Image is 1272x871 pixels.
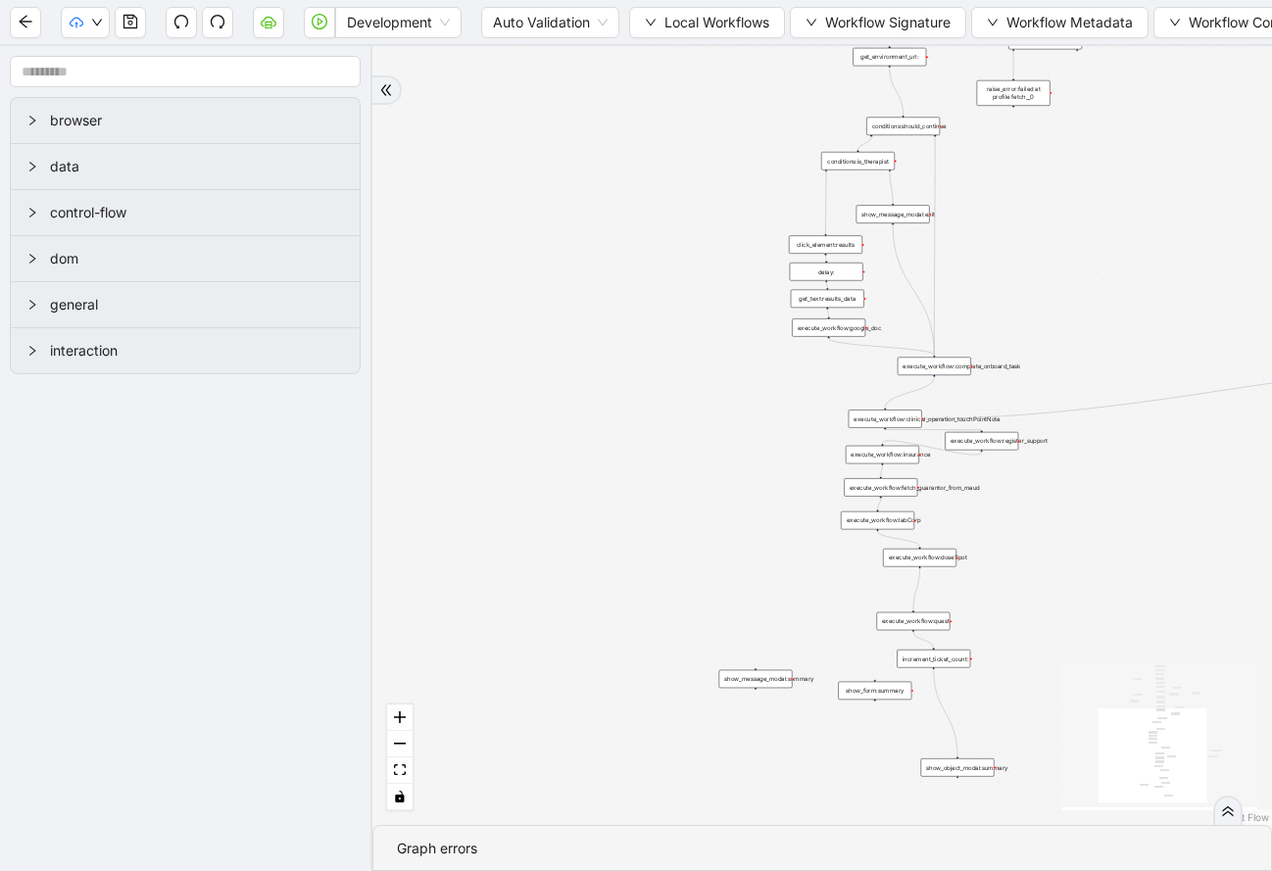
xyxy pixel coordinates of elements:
[26,253,38,265] span: right
[821,152,895,170] div: conditions:is_therapist
[50,156,344,177] span: data
[898,357,971,375] div: execute_workflow:complete_onboard_task
[897,650,970,668] div: increment_ticket_count:
[122,14,138,29] span: save
[210,14,225,29] span: redo
[849,410,922,428] div: execute_workflow:clinical_operation_touchPointNote
[789,235,862,254] div: click_element:results
[61,7,110,38] button: cloud-uploaddown
[26,161,38,172] span: right
[846,446,919,464] div: execute_workflow:insurance
[50,110,344,131] span: browser
[493,8,608,37] span: Auto Validation
[11,190,360,235] div: control-flow
[869,707,882,720] span: plus-circle
[18,14,33,29] span: arrow-left
[11,328,360,373] div: interaction
[934,669,957,756] g: Edge from increment_ticket_count: to show_object_modal:summary
[50,202,344,223] span: control-flow
[253,7,284,38] button: cloud-server
[838,682,911,701] div: show_form:summaryplus-circle
[379,83,393,97] span: double-right
[750,696,762,708] span: plus-circle
[387,704,413,731] button: zoom in
[876,612,950,631] div: execute_workflow:quest
[841,511,914,530] div: execute_workflow:labCorp
[202,7,233,38] button: redo
[866,118,940,135] div: conditions:should_continue
[1007,113,1020,125] span: plus-circle
[987,17,999,28] span: down
[166,7,197,38] button: undo
[853,48,926,67] div: get_environment_url:
[70,16,83,29] span: cloud-upload
[11,144,360,189] div: data
[883,549,956,567] div: execute_workflow:doseSpot
[844,478,917,497] div: execute_workflow:fetch_guarantor_from_maud
[26,345,38,357] span: right
[1008,31,1082,50] div: luminai_server_request:track_workflow__2plus-circle
[856,205,930,223] div: show_message_modal:exit
[790,263,863,281] div: delay:
[934,137,935,356] g: Edge from conditions:should_continue to execute_workflow:complete_onboard_task
[629,7,785,38] button: downLocal Workflows
[664,12,769,33] span: Local Workflows
[792,318,865,337] div: execute_workflow:google_doc
[115,7,146,38] button: save
[11,236,360,281] div: dom
[878,498,881,508] g: Edge from execute_workflow:fetch_guarantor_from_maud to execute_workflow:labCorp
[387,757,413,784] button: fit view
[387,731,413,757] button: zoom out
[857,137,871,150] g: Edge from conditions:should_continue to conditions:is_therapist
[838,682,911,701] div: show_form:summary
[829,338,935,355] g: Edge from execute_workflow:google_doc to execute_workflow:complete_onboard_task
[304,7,335,38] button: play-circle
[913,568,920,610] g: Edge from execute_workflow:doseSpot to execute_workflow:quest
[11,98,360,143] div: browser
[977,80,1051,106] div: raise_error:failed at profile fetch__0
[945,432,1018,451] div: execute_workflow:register_support
[882,441,981,455] g: Edge from execute_workflow:register_support to execute_workflow:insurance
[1169,17,1181,28] span: down
[261,14,276,29] span: cloud-server
[791,290,864,309] div: get_text:results_data
[1006,12,1133,33] span: Workflow Metadata
[1071,57,1084,70] span: plus-circle
[173,14,189,29] span: undo
[827,310,828,316] g: Edge from get_text:results_data to execute_workflow:google_doc
[878,531,920,547] g: Edge from execute_workflow:labCorp to execute_workflow:doseSpot
[347,8,450,37] span: Development
[825,12,951,33] span: Workflow Signature
[890,171,893,203] g: Edge from conditions:is_therapist to show_message_modal:exit
[893,225,934,356] g: Edge from show_message_modal:exit to execute_workflow:complete_onboard_task
[10,7,41,38] button: arrow-left
[645,17,657,28] span: down
[312,14,327,29] span: play-circle
[885,377,934,408] g: Edge from execute_workflow:complete_onboard_task to execute_workflow:clinical_operation_touchPoin...
[790,7,966,38] button: downWorkflow Signature
[26,115,38,126] span: right
[387,784,413,810] button: toggle interactivity
[26,207,38,218] span: right
[11,282,360,327] div: general
[913,632,934,648] g: Edge from execute_workflow:quest to increment_ticket_count:
[826,282,827,287] g: Edge from delay: to get_text:results_data
[50,340,344,362] span: interaction
[719,670,793,689] div: show_message_modal:summary
[719,670,793,689] div: show_message_modal:summaryplus-circle
[26,299,38,311] span: right
[977,80,1051,106] div: raise_error:failed at profile fetch__0plus-circle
